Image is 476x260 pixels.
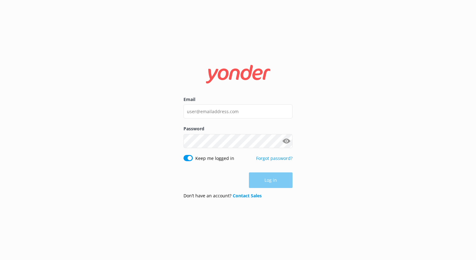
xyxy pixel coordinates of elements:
button: Show password [280,135,293,147]
label: Email [183,96,293,103]
input: user@emailaddress.com [183,104,293,118]
a: Forgot password? [256,155,293,161]
a: Contact Sales [233,193,262,199]
label: Password [183,125,293,132]
label: Keep me logged in [195,155,234,162]
p: Don’t have an account? [183,192,262,199]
